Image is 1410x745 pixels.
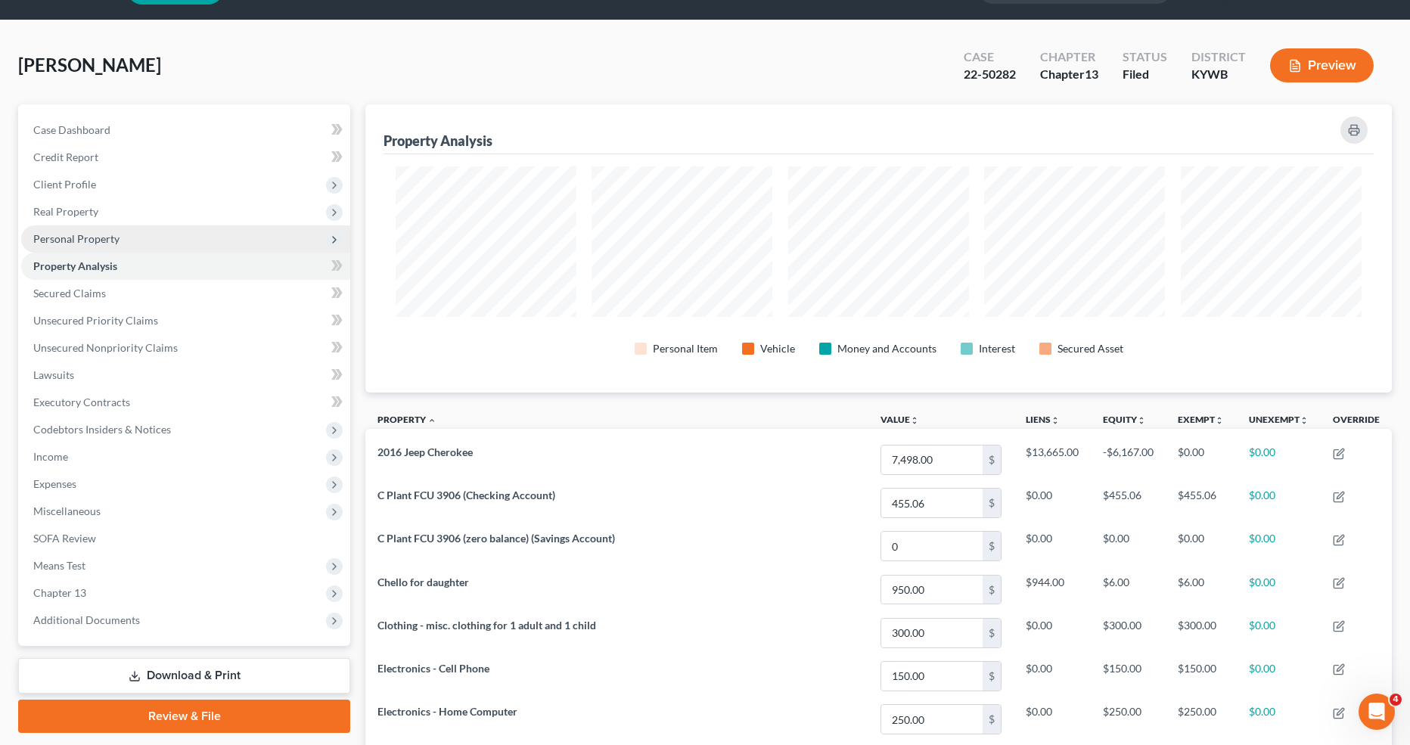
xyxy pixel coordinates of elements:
[33,368,74,381] span: Lawsuits
[1166,611,1237,654] td: $300.00
[1237,438,1321,481] td: $0.00
[983,532,1001,560] div: $
[983,662,1001,691] div: $
[33,477,76,490] span: Expenses
[377,445,473,458] span: 2016 Jeep Cherokee
[1085,67,1098,81] span: 13
[837,341,936,356] div: Money and Accounts
[1091,568,1166,611] td: $6.00
[33,205,98,218] span: Real Property
[964,66,1016,83] div: 22-50282
[881,445,983,474] input: 0.00
[33,423,171,436] span: Codebtors Insiders & Notices
[1300,416,1309,425] i: unfold_more
[1249,414,1309,425] a: Unexemptunfold_more
[1237,697,1321,740] td: $0.00
[21,280,350,307] a: Secured Claims
[1051,416,1060,425] i: unfold_more
[653,341,718,356] div: Personal Item
[1191,48,1246,66] div: District
[21,144,350,171] a: Credit Report
[1014,568,1091,611] td: $944.00
[21,253,350,280] a: Property Analysis
[983,619,1001,647] div: $
[1057,341,1123,356] div: Secured Asset
[33,559,85,572] span: Means Test
[427,416,436,425] i: expand_less
[1123,66,1167,83] div: Filed
[33,151,98,163] span: Credit Report
[881,619,983,647] input: 0.00
[33,613,140,626] span: Additional Documents
[33,586,86,599] span: Chapter 13
[1166,525,1237,568] td: $0.00
[33,504,101,517] span: Miscellaneous
[21,389,350,416] a: Executory Contracts
[979,341,1015,356] div: Interest
[1166,568,1237,611] td: $6.00
[21,362,350,389] a: Lawsuits
[21,116,350,144] a: Case Dashboard
[880,414,919,425] a: Valueunfold_more
[21,525,350,552] a: SOFA Review
[1091,438,1166,481] td: -$6,167.00
[33,450,68,463] span: Income
[1359,694,1395,730] iframe: Intercom live chat
[1123,48,1167,66] div: Status
[1390,694,1402,706] span: 4
[881,576,983,604] input: 0.00
[377,662,489,675] span: Electronics - Cell Phone
[1014,438,1091,481] td: $13,665.00
[1091,525,1166,568] td: $0.00
[1191,66,1246,83] div: KYWB
[881,532,983,560] input: 0.00
[1091,697,1166,740] td: $250.00
[1091,482,1166,525] td: $455.06
[33,287,106,300] span: Secured Claims
[33,341,178,354] span: Unsecured Nonpriority Claims
[881,662,983,691] input: 0.00
[1237,482,1321,525] td: $0.00
[1166,697,1237,740] td: $250.00
[33,532,96,545] span: SOFA Review
[18,700,350,733] a: Review & File
[881,705,983,734] input: 0.00
[33,259,117,272] span: Property Analysis
[21,307,350,334] a: Unsecured Priority Claims
[1166,654,1237,697] td: $150.00
[1178,414,1224,425] a: Exemptunfold_more
[377,619,596,632] span: Clothing - misc. clothing for 1 adult and 1 child
[1014,482,1091,525] td: $0.00
[1237,611,1321,654] td: $0.00
[33,123,110,136] span: Case Dashboard
[983,576,1001,604] div: $
[1014,654,1091,697] td: $0.00
[983,489,1001,517] div: $
[377,576,469,588] span: Chello for daughter
[377,532,615,545] span: C Plant FCU 3906 (zero balance) (Savings Account)
[21,334,350,362] a: Unsecured Nonpriority Claims
[1040,66,1098,83] div: Chapter
[384,132,492,150] div: Property Analysis
[33,314,158,327] span: Unsecured Priority Claims
[377,705,517,718] span: Electronics - Home Computer
[910,416,919,425] i: unfold_more
[1014,611,1091,654] td: $0.00
[1103,414,1146,425] a: Equityunfold_more
[1237,525,1321,568] td: $0.00
[1237,568,1321,611] td: $0.00
[1040,48,1098,66] div: Chapter
[1014,525,1091,568] td: $0.00
[18,658,350,694] a: Download & Print
[1321,405,1392,439] th: Override
[1166,482,1237,525] td: $455.06
[983,445,1001,474] div: $
[33,178,96,191] span: Client Profile
[1091,611,1166,654] td: $300.00
[1014,697,1091,740] td: $0.00
[1270,48,1374,82] button: Preview
[760,341,795,356] div: Vehicle
[18,54,161,76] span: [PERSON_NAME]
[377,414,436,425] a: Property expand_less
[377,489,555,501] span: C Plant FCU 3906 (Checking Account)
